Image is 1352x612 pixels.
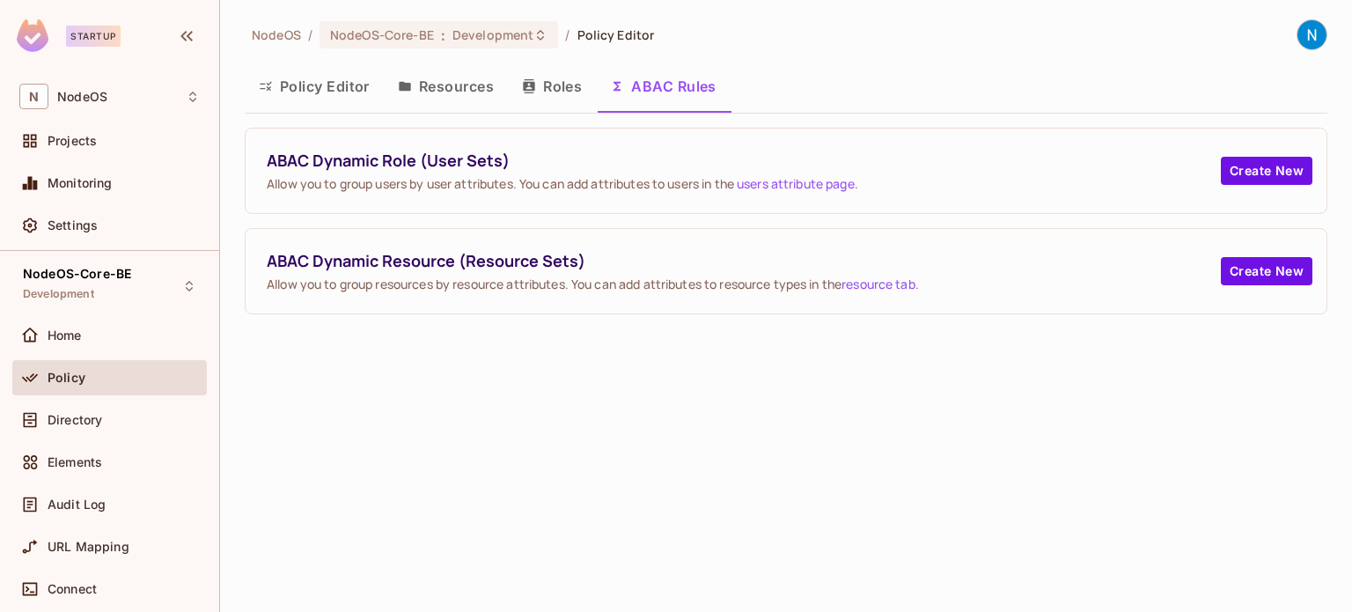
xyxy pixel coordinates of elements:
[48,413,102,427] span: Directory
[267,250,1221,272] span: ABAC Dynamic Resource (Resource Sets)
[737,175,855,192] a: users attribute page
[252,26,301,43] span: the active workspace
[384,64,508,108] button: Resources
[1297,20,1326,49] img: NodeOS
[508,64,596,108] button: Roles
[48,455,102,469] span: Elements
[308,26,312,43] li: /
[267,276,1221,292] span: Allow you to group resources by resource attributes. You can add attributes to resource types in ...
[48,134,97,148] span: Projects
[57,90,107,104] span: Workspace: NodeOS
[577,26,655,43] span: Policy Editor
[19,84,48,109] span: N
[267,150,1221,172] span: ABAC Dynamic Role (User Sets)
[1221,157,1312,185] button: Create New
[66,26,121,47] div: Startup
[48,328,82,343] span: Home
[48,218,98,232] span: Settings
[48,176,113,190] span: Monitoring
[596,64,731,108] button: ABAC Rules
[245,64,384,108] button: Policy Editor
[23,287,94,301] span: Development
[565,26,569,43] li: /
[440,28,446,42] span: :
[48,540,129,554] span: URL Mapping
[267,175,1221,192] span: Allow you to group users by user attributes. You can add attributes to users in the .
[17,19,48,52] img: SReyMgAAAABJRU5ErkJggg==
[48,582,97,596] span: Connect
[48,371,85,385] span: Policy
[48,498,106,512] span: Audit Log
[452,26,533,43] span: Development
[1221,257,1312,285] button: Create New
[841,276,915,292] a: resource tab
[330,26,434,43] span: NodeOS-Core-BE
[23,267,131,281] span: NodeOS-Core-BE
